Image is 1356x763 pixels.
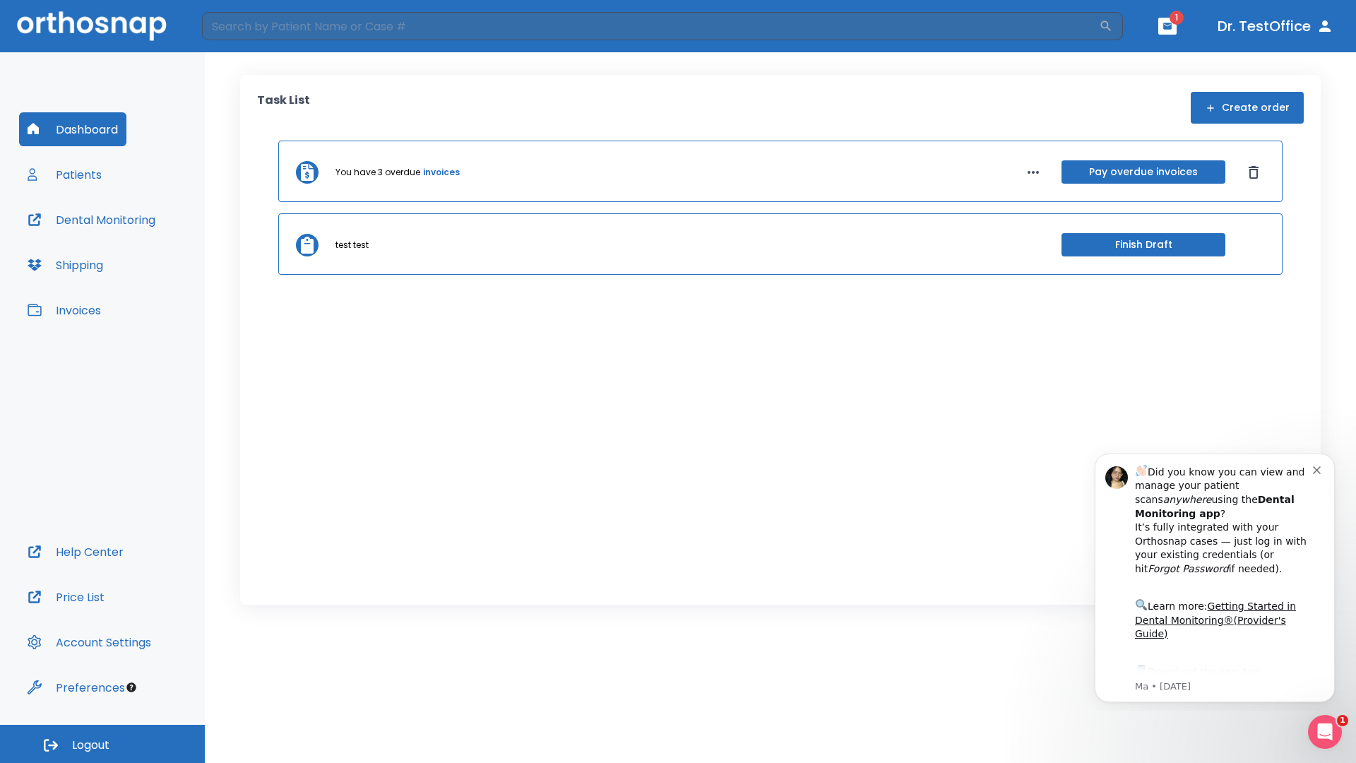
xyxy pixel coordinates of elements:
[19,293,109,327] button: Invoices
[61,239,239,252] p: Message from Ma, sent 4w ago
[257,92,310,124] p: Task List
[1073,441,1356,711] iframe: Intercom notifications message
[1191,92,1304,124] button: Create order
[72,738,109,753] span: Logout
[1308,715,1342,749] iframe: Intercom live chat
[19,580,113,614] button: Price List
[335,166,420,179] p: You have 3 overdue
[19,625,160,659] button: Account Settings
[19,248,112,282] button: Shipping
[1170,11,1184,25] span: 1
[17,11,167,40] img: Orthosnap
[61,225,187,251] a: App Store
[19,158,110,191] button: Patients
[19,112,126,146] button: Dashboard
[1337,715,1348,726] span: 1
[19,535,132,569] button: Help Center
[239,22,251,33] button: Dismiss notification
[423,166,460,179] a: invoices
[61,222,239,294] div: Download the app: | ​ Let us know if you need help getting started!
[1212,13,1339,39] button: Dr. TestOffice
[202,12,1099,40] input: Search by Patient Name or Case #
[1061,233,1225,256] button: Finish Draft
[1061,160,1225,184] button: Pay overdue invoices
[125,681,138,694] div: Tooltip anchor
[19,203,164,237] button: Dental Monitoring
[19,670,133,704] button: Preferences
[335,239,369,252] p: test test
[1242,161,1265,184] button: Dismiss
